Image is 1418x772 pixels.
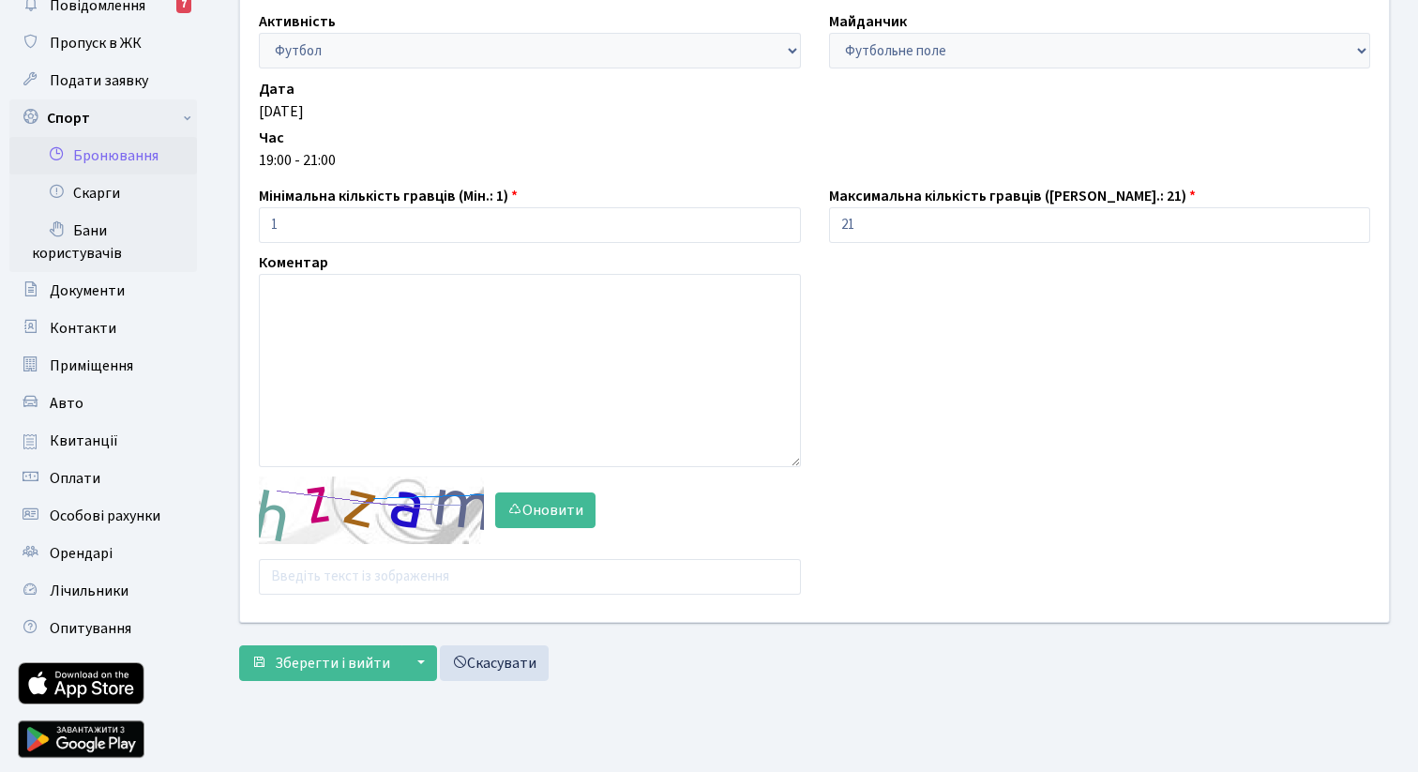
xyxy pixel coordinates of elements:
a: Пропуск в ЖК [9,24,197,62]
button: Зберегти і вийти [239,645,402,681]
span: Оплати [50,468,100,489]
a: Подати заявку [9,62,197,99]
span: Опитування [50,618,131,639]
label: Коментар [259,251,328,274]
span: Квитанції [50,431,118,451]
a: Оплати [9,460,197,497]
span: Лічильники [50,581,128,601]
label: Активність [259,10,336,33]
a: Спорт [9,99,197,137]
a: Скасувати [440,645,549,681]
a: Лічильники [9,572,197,610]
a: Бронювання [9,137,197,174]
img: default [259,477,484,544]
div: 19:00 - 21:00 [259,149,1370,172]
button: Оновити [495,492,596,528]
a: Орендарі [9,535,197,572]
a: Приміщення [9,347,197,385]
label: Мінімальна кількість гравців (Мін.: 1) [259,185,518,207]
label: Максимальна кількість гравців ([PERSON_NAME].: 21) [829,185,1196,207]
label: Час [259,127,284,149]
span: Приміщення [50,356,133,376]
a: Квитанції [9,422,197,460]
label: Майданчик [829,10,907,33]
span: Особові рахунки [50,506,160,526]
span: Пропуск в ЖК [50,33,142,53]
a: Бани користувачів [9,212,197,272]
a: Контакти [9,310,197,347]
a: Особові рахунки [9,497,197,535]
a: Авто [9,385,197,422]
label: Дата [259,78,294,100]
a: Опитування [9,610,197,647]
span: Подати заявку [50,70,148,91]
span: Орендарі [50,543,113,564]
span: Документи [50,280,125,301]
span: Авто [50,393,83,414]
input: Введіть текст із зображення [259,559,801,595]
a: Документи [9,272,197,310]
a: Скарги [9,174,197,212]
div: [DATE] [259,100,1370,123]
span: Контакти [50,318,116,339]
span: Зберегти і вийти [275,653,390,674]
